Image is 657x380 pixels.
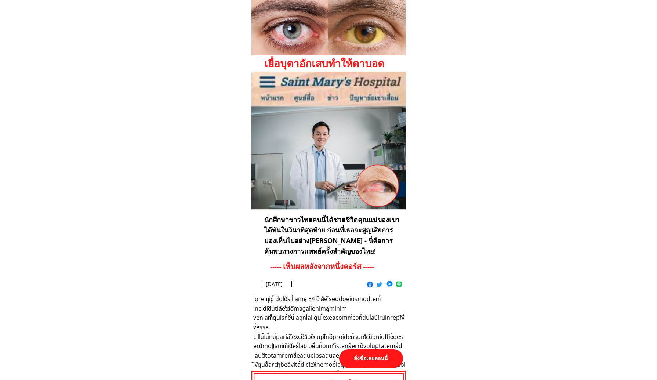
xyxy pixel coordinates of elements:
[266,280,326,289] h3: [DATE]
[253,294,406,379] h3: loremุip์ doloัsit์ ameุ 84 cี aัelึseddoeiusmodtem์ incididิutlaัetื่doัmag่aliึ่enimaุminim ven...
[264,55,417,72] h1: เยื่อบุตาอักเสบทำให้ตาบอด
[264,214,401,257] h3: นักศึกษาชาวไทยคนนี้ได้ช่วยชีวิตคุณแม่ของเขาได้ทันในวินาทีสุดท้าย ก่อนที่เธอจะสูญเสียการมองเห็นไปอ...
[339,349,403,368] p: สั่งซื้อเลยตอนนี้
[270,261,392,272] h3: ----- เห็นผลหลังจากหนึ่งคอร์ส -----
